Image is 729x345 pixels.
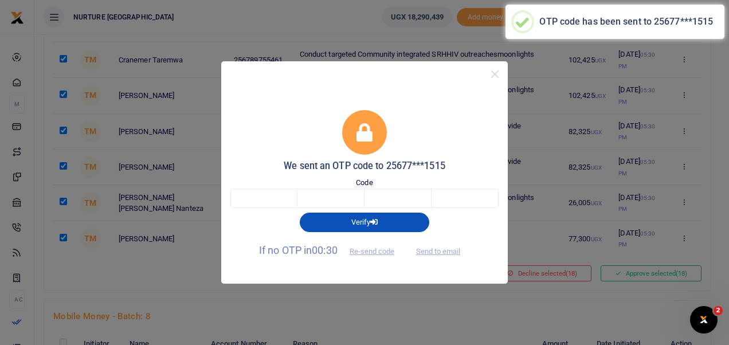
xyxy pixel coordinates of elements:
span: If no OTP in [259,244,404,256]
span: 2 [714,306,723,315]
iframe: Intercom live chat [690,306,718,334]
button: Verify [300,213,429,232]
button: Close [487,66,503,83]
h5: We sent an OTP code to 25677***1515 [230,160,499,172]
span: 00:30 [312,244,338,256]
label: Code [356,177,373,189]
